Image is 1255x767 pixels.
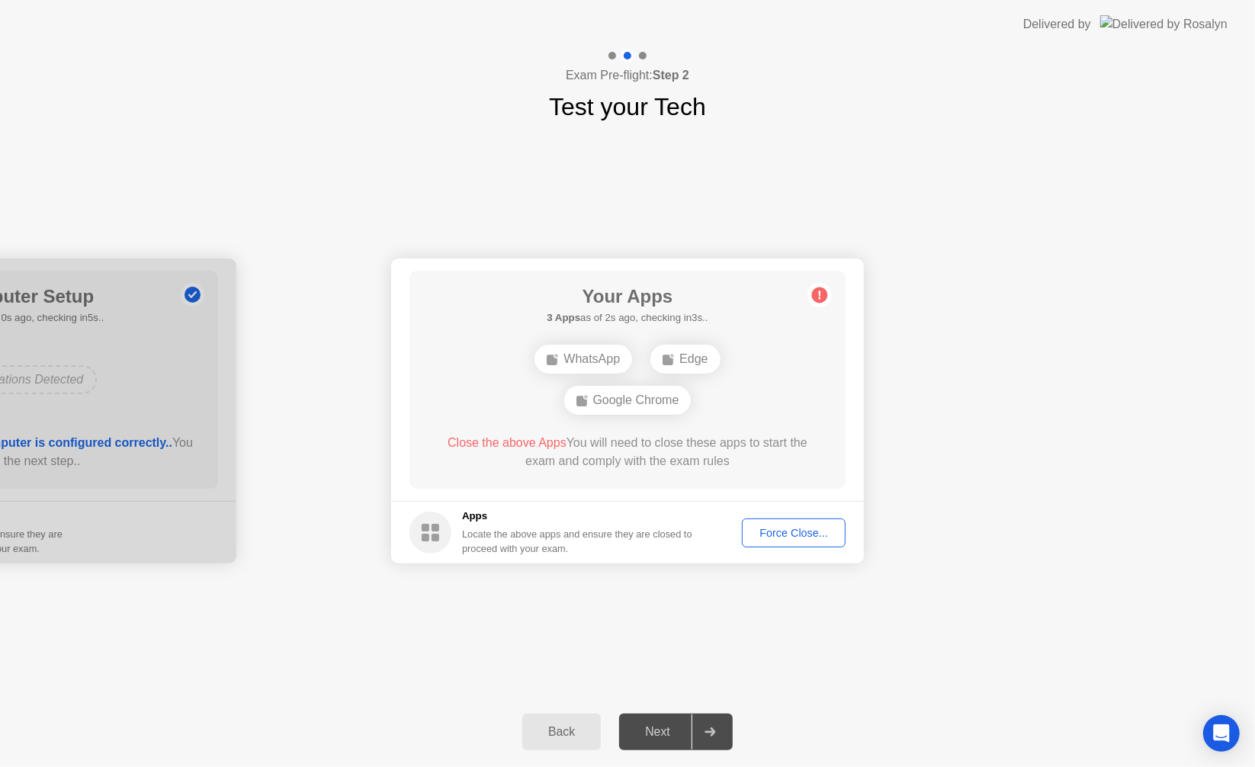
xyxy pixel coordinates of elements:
[619,714,733,750] button: Next
[1023,15,1091,34] div: Delivered by
[566,66,689,85] h4: Exam Pre-flight:
[549,88,706,125] h1: Test your Tech
[653,69,689,82] b: Step 2
[742,518,846,547] button: Force Close...
[1203,715,1240,752] div: Open Intercom Messenger
[1100,15,1228,33] img: Delivered by Rosalyn
[747,527,840,539] div: Force Close...
[547,310,708,326] h5: as of 2s ago, checking in3s..
[534,345,632,374] div: WhatsApp
[564,386,692,415] div: Google Chrome
[522,714,601,750] button: Back
[547,283,708,310] h1: Your Apps
[624,725,692,739] div: Next
[547,312,580,323] b: 3 Apps
[448,436,567,449] span: Close the above Apps
[462,509,693,524] h5: Apps
[462,527,693,556] div: Locate the above apps and ensure they are closed to proceed with your exam.
[432,434,824,470] div: You will need to close these apps to start the exam and comply with the exam rules
[650,345,720,374] div: Edge
[527,725,596,739] div: Back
